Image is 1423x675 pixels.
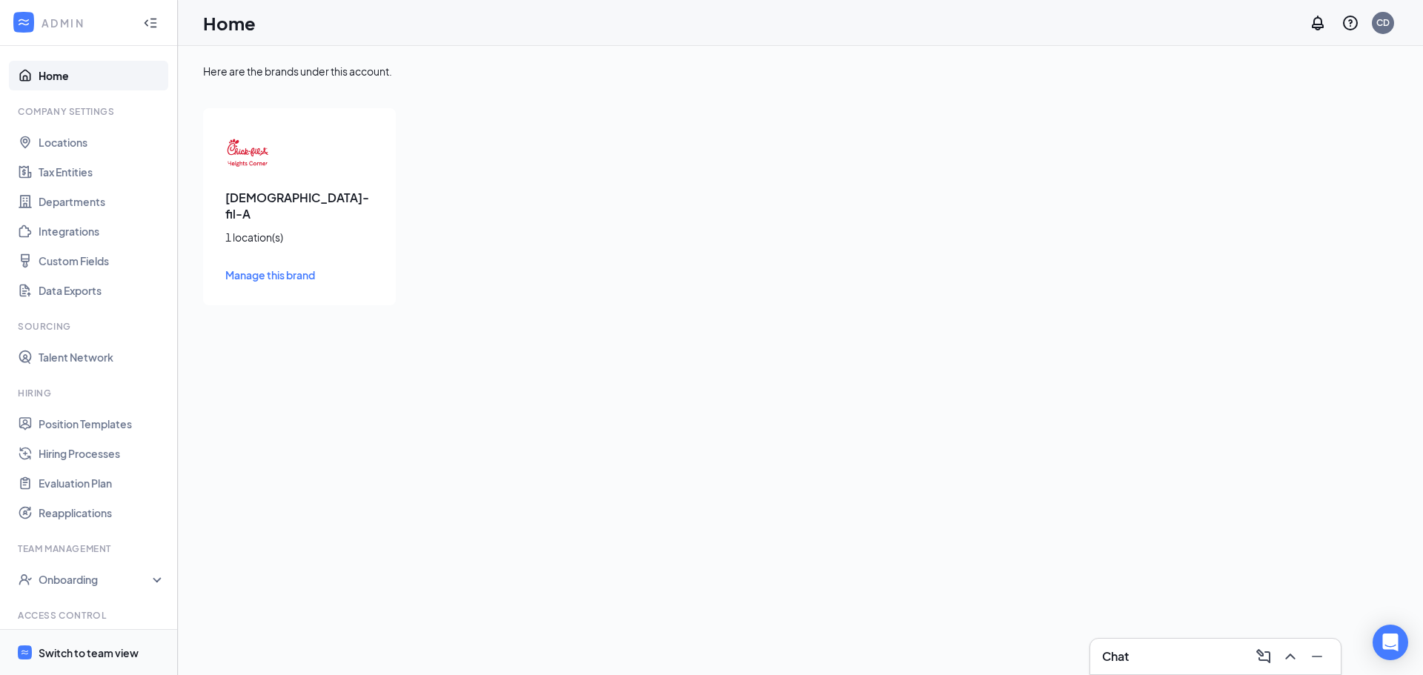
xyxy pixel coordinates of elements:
div: Open Intercom Messenger [1373,625,1408,660]
svg: QuestionInfo [1341,14,1359,32]
div: CD [1376,16,1390,29]
div: Company Settings [18,105,162,118]
h3: Chat [1102,648,1129,665]
div: ADMIN [42,16,130,30]
svg: ChevronUp [1281,648,1299,665]
div: Onboarding [39,572,153,587]
div: Sourcing [18,320,162,333]
svg: Minimize [1308,648,1326,665]
a: Home [39,61,165,90]
span: Manage this brand [225,268,315,282]
a: Reapplications [39,498,165,528]
a: Custom Fields [39,246,165,276]
a: Departments [39,187,165,216]
h1: Home [203,10,256,36]
a: Talent Network [39,342,165,372]
a: Hiring Processes [39,439,165,468]
svg: Collapse [143,16,158,30]
svg: WorkstreamLogo [16,15,31,30]
svg: ComposeMessage [1255,648,1273,665]
button: Minimize [1305,645,1329,668]
a: Locations [39,127,165,157]
a: Integrations [39,216,165,246]
div: 1 location(s) [225,230,374,245]
div: Switch to team view [39,645,139,660]
a: Tax Entities [39,157,165,187]
div: Hiring [18,387,162,399]
div: Here are the brands under this account. [203,64,1398,79]
svg: Notifications [1309,14,1327,32]
a: Manage this brand [225,267,374,283]
a: Position Templates [39,409,165,439]
a: Data Exports [39,276,165,305]
div: Access control [18,609,162,622]
div: Team Management [18,542,162,555]
button: ChevronUp [1278,645,1302,668]
button: ComposeMessage [1252,645,1276,668]
a: Evaluation Plan [39,468,165,498]
svg: UserCheck [18,572,33,587]
img: Chick-fil-A logo [225,130,270,175]
svg: WorkstreamLogo [20,648,30,657]
h3: [DEMOGRAPHIC_DATA]-fil-A [225,190,374,222]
